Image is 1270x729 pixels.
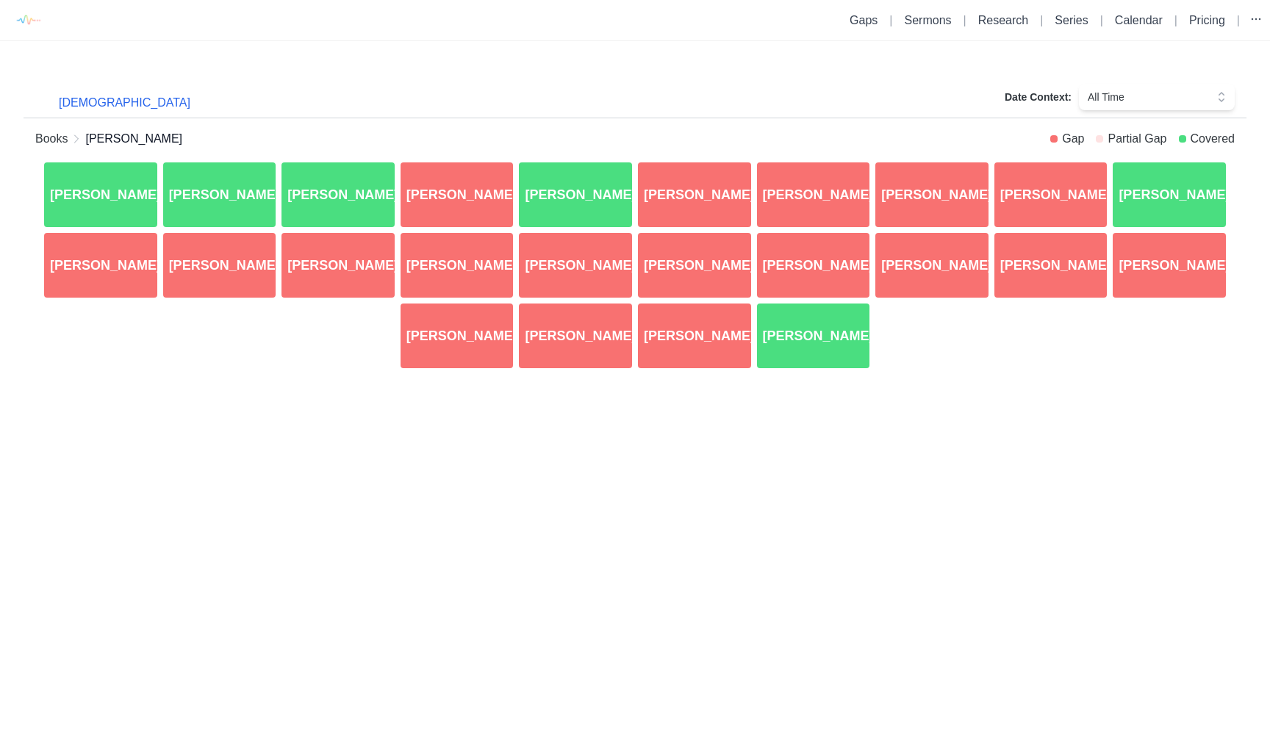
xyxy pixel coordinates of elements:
div: [PERSON_NAME].11 [41,230,160,301]
div: [PERSON_NAME].5 [516,159,635,230]
div: [PERSON_NAME].20 [1110,230,1229,301]
div: [PERSON_NAME].10 [1110,159,1229,230]
span: Date Context: [1005,90,1072,104]
li: | [1169,12,1183,29]
li: | [1034,12,1049,29]
a: Series [1055,14,1088,26]
a: Books [35,130,68,148]
div: [PERSON_NAME].23 [635,301,754,371]
span: All Time [1088,90,1205,104]
div: [PERSON_NAME].8 [872,159,991,230]
a: Sermons [905,14,952,26]
div: [PERSON_NAME].21 [398,301,517,371]
div: [PERSON_NAME].13 [279,230,398,301]
div: [PERSON_NAME].19 [991,230,1111,301]
div: [PERSON_NAME].9 [991,159,1111,230]
div: Gap [1062,130,1084,148]
div: [PERSON_NAME].17 [754,230,873,301]
div: [PERSON_NAME].4 [398,159,517,230]
li: | [883,12,898,29]
a: Calendar [1115,14,1163,26]
button: [DEMOGRAPHIC_DATA] [47,88,202,118]
div: Partial Gap [1108,130,1166,148]
a: Pricing [1189,14,1225,26]
div: [PERSON_NAME].6 [635,159,754,230]
li: | [1094,12,1109,29]
span: [PERSON_NAME] [85,130,182,148]
div: [PERSON_NAME].15 [516,230,635,301]
div: Covered [1191,130,1235,148]
div: [PERSON_NAME].16 [635,230,754,301]
div: [PERSON_NAME].14 [398,230,517,301]
div: [PERSON_NAME].2 [160,159,279,230]
div: [PERSON_NAME].3 [279,159,398,230]
li: | [958,12,972,29]
div: [PERSON_NAME].1 [41,159,160,230]
div: [PERSON_NAME].22 [516,301,635,371]
div: [PERSON_NAME].18 [872,230,991,301]
div: [PERSON_NAME].12 [160,230,279,301]
img: logo [11,4,44,37]
a: Research [978,14,1028,26]
nav: Breadcrumb [35,130,1050,148]
li: | [1231,12,1246,29]
a: Gaps [850,14,878,26]
button: All Time [1079,84,1235,110]
div: [PERSON_NAME].7 [754,159,873,230]
div: [PERSON_NAME].24 [754,301,873,371]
